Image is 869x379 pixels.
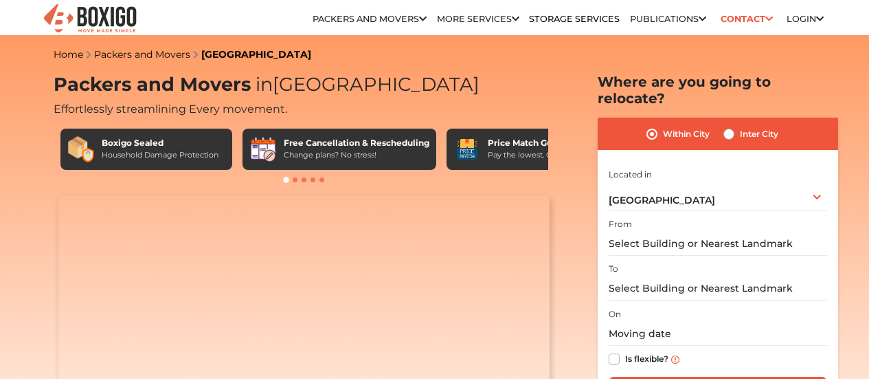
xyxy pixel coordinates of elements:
[453,136,481,163] img: Price Match Guarantee
[54,48,83,61] a: Home
[609,322,827,346] input: Moving date
[740,126,778,142] label: Inter City
[54,102,287,116] span: Effortlessly streamlining Every movement.
[625,351,668,365] label: Is flexible?
[609,169,652,181] label: Located in
[313,14,427,24] a: Packers and Movers
[42,2,138,36] img: Boxigo
[284,149,429,161] div: Change plans? No stress!
[609,232,827,256] input: Select Building or Nearest Landmark
[67,136,95,163] img: Boxigo Sealed
[609,194,715,206] span: [GEOGRAPHIC_DATA]
[488,149,592,161] div: Pay the lowest. Guaranteed!
[609,308,621,321] label: On
[630,14,706,24] a: Publications
[201,48,311,61] a: [GEOGRAPHIC_DATA]
[284,137,429,149] div: Free Cancellation & Rescheduling
[609,277,827,301] input: Select Building or Nearest Landmark
[102,137,218,149] div: Boxigo Sealed
[529,14,620,24] a: Storage Services
[251,73,479,96] span: [GEOGRAPHIC_DATA]
[256,73,273,96] span: in
[249,136,277,163] img: Free Cancellation & Rescheduling
[598,74,838,107] h2: Where are you going to relocate?
[716,8,777,30] a: Contact
[671,356,679,364] img: info
[609,218,632,230] label: From
[54,74,555,96] h1: Packers and Movers
[609,263,618,275] label: To
[663,126,710,142] label: Within City
[437,14,519,24] a: More services
[94,48,190,61] a: Packers and Movers
[102,149,218,161] div: Household Damage Protection
[787,14,824,24] a: Login
[488,137,592,149] div: Price Match Guarantee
